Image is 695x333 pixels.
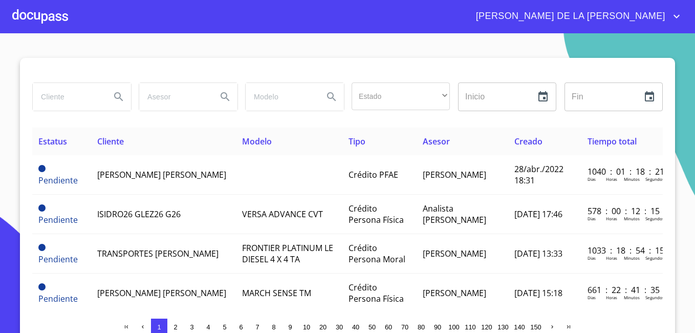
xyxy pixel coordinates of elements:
[645,295,664,300] p: Segundos
[349,242,405,265] span: Crédito Persona Moral
[423,248,486,259] span: [PERSON_NAME]
[38,283,46,290] span: Pendiente
[418,323,425,331] span: 80
[481,323,492,331] span: 120
[213,85,237,109] button: Search
[38,214,78,225] span: Pendiente
[588,166,657,177] p: 1040 : 01 : 18 : 21
[645,176,664,182] p: Segundos
[624,295,640,300] p: Minutos
[38,204,46,212] span: Pendiente
[190,323,193,331] span: 3
[588,136,637,147] span: Tiempo total
[645,216,664,221] p: Segundos
[38,136,67,147] span: Estatus
[38,175,78,186] span: Pendiente
[468,8,683,25] button: account of current user
[588,245,657,256] p: 1033 : 18 : 54 : 15
[38,165,46,172] span: Pendiente
[336,323,343,331] span: 30
[242,136,272,147] span: Modelo
[223,323,226,331] span: 5
[606,295,617,300] p: Horas
[624,216,640,221] p: Minutos
[514,136,542,147] span: Creado
[423,203,486,225] span: Analista [PERSON_NAME]
[38,293,78,304] span: Pendiente
[588,295,596,300] p: Dias
[255,323,259,331] span: 7
[514,209,562,220] span: [DATE] 17:46
[288,323,292,331] span: 9
[319,85,344,109] button: Search
[206,323,210,331] span: 4
[530,323,541,331] span: 150
[38,244,46,251] span: Pendiente
[106,85,131,109] button: Search
[514,287,562,299] span: [DATE] 15:18
[606,255,617,261] p: Horas
[139,83,209,111] input: search
[97,169,226,180] span: [PERSON_NAME] [PERSON_NAME]
[352,323,359,331] span: 40
[606,176,617,182] p: Horas
[514,323,525,331] span: 140
[588,176,596,182] p: Dias
[303,323,310,331] span: 10
[239,323,243,331] span: 6
[606,216,617,221] p: Horas
[588,284,657,296] p: 661 : 22 : 41 : 35
[624,176,640,182] p: Minutos
[246,83,315,111] input: search
[349,169,398,180] span: Crédito PFAE
[514,248,562,259] span: [DATE] 13:33
[352,82,450,110] div: ​
[349,203,404,225] span: Crédito Persona Física
[242,287,311,299] span: MARCH SENSE TM
[349,282,404,304] span: Crédito Persona Física
[588,216,596,221] p: Dias
[645,255,664,261] p: Segundos
[423,287,486,299] span: [PERSON_NAME]
[588,205,657,217] p: 578 : 00 : 12 : 15
[465,323,475,331] span: 110
[423,169,486,180] span: [PERSON_NAME]
[173,323,177,331] span: 2
[38,254,78,265] span: Pendiente
[97,209,181,220] span: ISIDRO26 GLEZ26 G26
[624,255,640,261] p: Minutos
[349,136,365,147] span: Tipo
[468,8,670,25] span: [PERSON_NAME] DE LA [PERSON_NAME]
[497,323,508,331] span: 130
[434,323,441,331] span: 90
[242,242,333,265] span: FRONTIER PLATINUM LE DIESEL 4 X 4 TA
[97,287,226,299] span: [PERSON_NAME] [PERSON_NAME]
[368,323,376,331] span: 50
[33,83,102,111] input: search
[588,255,596,261] p: Dias
[97,248,219,259] span: TRANSPORTES [PERSON_NAME]
[319,323,327,331] span: 20
[401,323,408,331] span: 70
[97,136,124,147] span: Cliente
[385,323,392,331] span: 60
[423,136,450,147] span: Asesor
[157,323,161,331] span: 1
[272,323,275,331] span: 8
[242,209,323,220] span: VERSA ADVANCE CVT
[448,323,459,331] span: 100
[514,163,563,186] span: 28/abr./2022 18:31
